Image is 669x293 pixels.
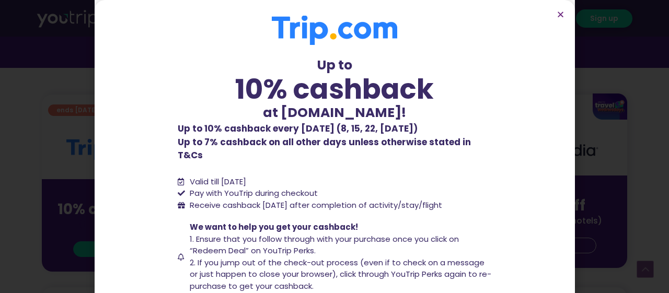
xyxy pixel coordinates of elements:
p: Up to 7% cashback on all other days unless otherwise stated in T&Cs [178,122,491,162]
span: We want to help you get your cashback! [190,221,358,232]
span: Receive cashback [DATE] after completion of activity/stay/flight [190,200,442,210]
span: Pay with YouTrip during checkout [187,187,318,200]
span: 2. If you jump out of the check-out process (even if to check on a message or just happen to clos... [190,257,491,291]
b: Up to 10% cashback every [DATE] (8, 15, 22, [DATE]) [178,122,418,135]
div: 10% cashback [178,75,491,103]
div: Up to at [DOMAIN_NAME]! [178,55,491,122]
span: Valid till [DATE] [190,176,246,187]
a: Close [557,10,564,18]
span: 1. Ensure that you follow through with your purchase once you click on “Redeem Deal” on YouTrip P... [190,233,459,256]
